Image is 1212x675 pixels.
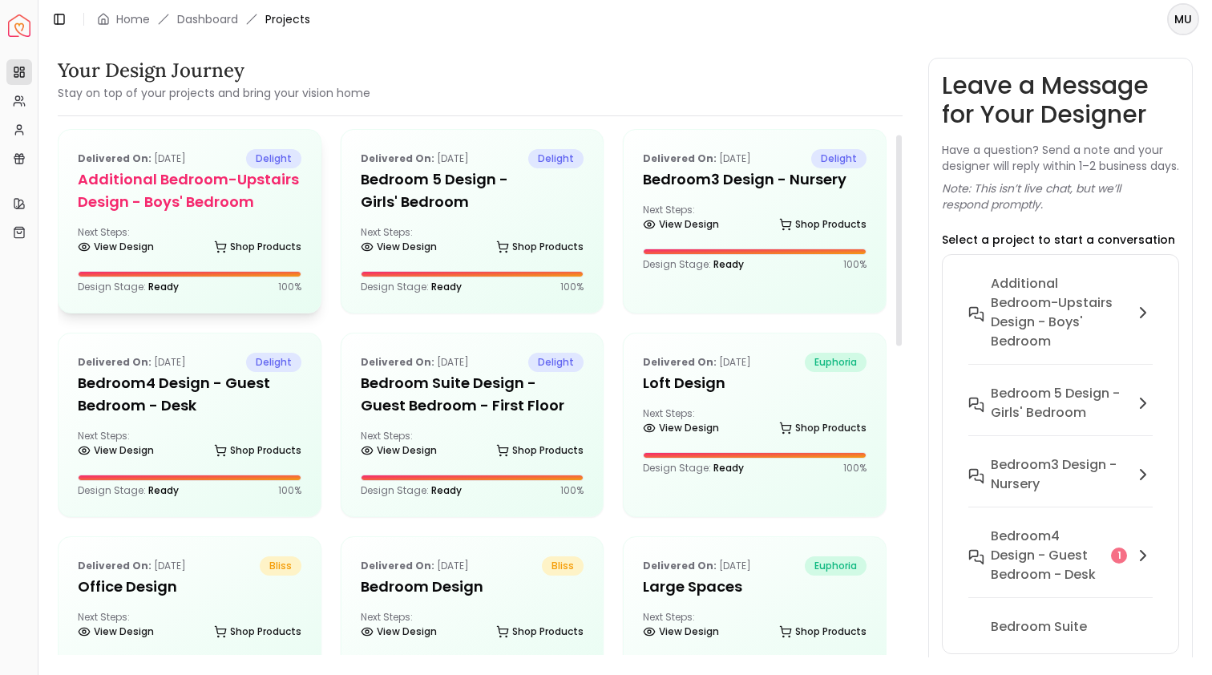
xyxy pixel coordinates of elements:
p: [DATE] [78,556,186,576]
p: [DATE] [78,353,186,372]
span: delight [528,353,584,372]
p: Design Stage: [78,484,179,497]
p: 100 % [278,281,301,293]
p: Design Stage: [361,484,462,497]
img: Spacejoy Logo [8,14,30,37]
b: Delivered on: [361,559,434,572]
div: Next Steps: [361,430,584,462]
a: Shop Products [779,213,867,236]
div: Next Steps: [78,430,301,462]
p: Design Stage: [78,281,179,293]
h5: Bedroom4 design - Guest Bedroom - Desk [78,372,301,417]
b: Delivered on: [361,152,434,165]
a: View Design [361,620,437,643]
button: Additional Bedroom-Upstairs design - Boys' Bedroom [955,268,1166,378]
button: Bedroom4 design - Guest Bedroom - Desk1 [955,520,1166,611]
span: Ready [431,483,462,497]
a: Shop Products [496,620,584,643]
h5: Office Design [78,576,301,598]
p: [DATE] [361,149,469,168]
h5: Bedroom Suite design - Guest Bedroom - First Floor [361,372,584,417]
a: Spacejoy [8,14,30,37]
h5: Bedroom3 design - Nursery [643,168,867,191]
a: Home [116,11,150,27]
p: Note: This isn’t live chat, but we’ll respond promptly. [942,180,1179,212]
h5: Bedroom Design [361,576,584,598]
div: Next Steps: [361,226,584,258]
span: Ready [713,257,744,271]
button: Bedroom3 design - Nursery [955,449,1166,520]
h6: Bedroom3 design - Nursery [991,455,1127,494]
div: 1 [1111,548,1127,564]
span: euphoria [805,556,867,576]
div: Next Steps: [78,611,301,643]
b: Delivered on: [643,355,717,369]
a: Shop Products [779,620,867,643]
span: Ready [713,461,744,475]
p: Have a question? Send a note and your designer will reply within 1–2 business days. [942,142,1179,174]
a: Shop Products [496,236,584,258]
p: Design Stage: [643,462,744,475]
span: delight [528,149,584,168]
div: Next Steps: [643,204,867,236]
nav: breadcrumb [97,11,310,27]
p: [DATE] [643,353,751,372]
a: Shop Products [779,417,867,439]
a: View Design [78,236,154,258]
b: Delivered on: [643,152,717,165]
a: Shop Products [214,439,301,462]
a: View Design [78,439,154,462]
b: Delivered on: [361,355,434,369]
button: MU [1167,3,1199,35]
div: Next Steps: [361,611,584,643]
h5: Additional Bedroom-Upstairs design - Boys' Bedroom [78,168,301,213]
a: View Design [643,213,719,236]
span: MU [1169,5,1198,34]
small: Stay on top of your projects and bring your vision home [58,85,370,101]
span: bliss [260,556,301,576]
span: euphoria [805,353,867,372]
a: Shop Products [214,620,301,643]
span: Ready [148,280,179,293]
a: Shop Products [496,439,584,462]
p: 100 % [843,462,867,475]
p: Select a project to start a conversation [942,232,1175,248]
div: Next Steps: [78,226,301,258]
p: Design Stage: [361,281,462,293]
b: Delivered on: [78,559,151,572]
span: delight [246,353,301,372]
a: View Design [361,439,437,462]
p: 100 % [278,484,301,497]
p: 100 % [560,281,584,293]
div: Next Steps: [643,611,867,643]
h5: Large Spaces [643,576,867,598]
p: [DATE] [361,353,469,372]
button: Bedroom 5 design - Girls' Bedroom [955,378,1166,449]
p: [DATE] [361,556,469,576]
p: 100 % [560,484,584,497]
a: View Design [78,620,154,643]
b: Delivered on: [78,152,151,165]
h6: Bedroom 5 design - Girls' Bedroom [991,384,1127,422]
h3: Leave a Message for Your Designer [942,71,1179,129]
span: bliss [542,556,584,576]
p: [DATE] [78,149,186,168]
span: delight [246,149,301,168]
b: Delivered on: [643,559,717,572]
b: Delivered on: [78,355,151,369]
p: [DATE] [643,556,751,576]
p: 100 % [843,258,867,271]
a: View Design [643,417,719,439]
h6: Bedroom4 design - Guest Bedroom - Desk [991,527,1105,584]
p: Design Stage: [643,258,744,271]
p: [DATE] [643,149,751,168]
h5: Bedroom 5 design - Girls' Bedroom [361,168,584,213]
span: Projects [265,11,310,27]
span: delight [811,149,867,168]
div: Next Steps: [643,407,867,439]
span: Ready [148,483,179,497]
span: Ready [431,280,462,293]
a: View Design [643,620,719,643]
a: View Design [361,236,437,258]
a: Shop Products [214,236,301,258]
